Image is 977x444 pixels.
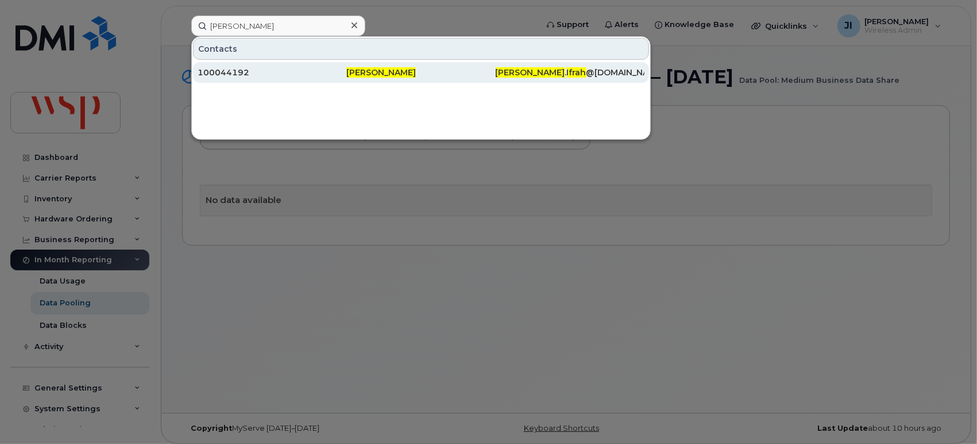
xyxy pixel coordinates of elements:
[193,62,649,83] a: 100044192[PERSON_NAME][PERSON_NAME].Ifrah@[DOMAIN_NAME]
[198,67,346,78] div: 100044192
[346,67,416,78] span: [PERSON_NAME]
[193,38,649,60] div: Contacts
[567,67,586,78] span: Ifrah
[496,67,644,78] div: . @[DOMAIN_NAME]
[496,67,565,78] span: [PERSON_NAME]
